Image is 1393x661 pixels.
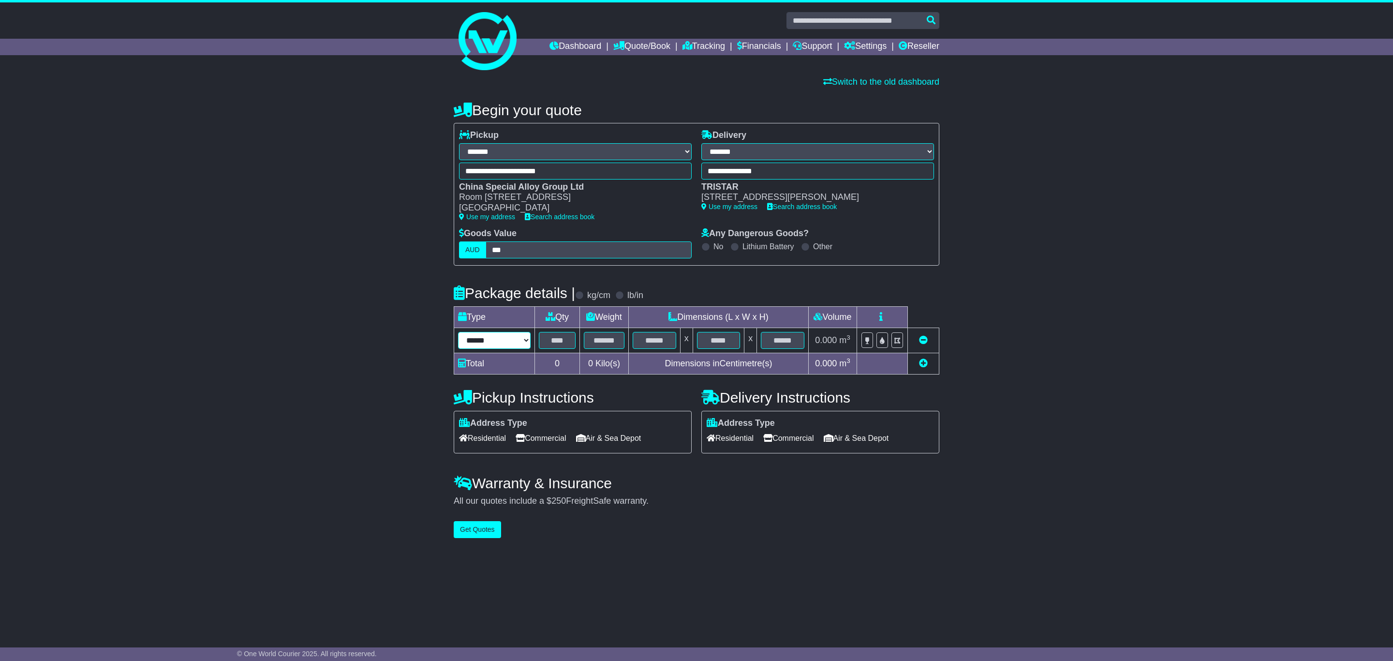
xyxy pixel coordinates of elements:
a: Use my address [701,203,757,210]
a: Switch to the old dashboard [823,77,939,87]
div: Room [STREET_ADDRESS] [459,192,682,203]
h4: Delivery Instructions [701,390,939,406]
a: Tracking [682,39,725,55]
div: All our quotes include a $ FreightSafe warranty. [454,496,939,507]
h4: Package details | [454,285,575,301]
span: Air & Sea Depot [576,431,641,446]
td: x [744,328,757,353]
sup: 3 [846,334,850,341]
a: Quote/Book [613,39,670,55]
td: Volume [808,306,857,328]
div: TRISTAR [701,182,924,193]
sup: 3 [846,357,850,364]
a: Remove this item [919,335,928,345]
button: Get Quotes [454,521,501,538]
label: Pickup [459,130,499,141]
span: m [839,335,850,345]
label: Lithium Battery [742,242,794,251]
span: m [839,359,850,368]
label: Goods Value [459,228,517,239]
div: [STREET_ADDRESS][PERSON_NAME] [701,192,924,203]
a: Reseller [899,39,939,55]
td: Weight [580,306,629,328]
td: Type [454,306,535,328]
td: Total [454,353,535,374]
h4: Pickup Instructions [454,390,692,406]
h4: Begin your quote [454,102,939,118]
td: x [680,328,693,353]
span: Commercial [516,431,566,446]
td: 0 [535,353,580,374]
label: lb/in [627,290,643,301]
span: 0.000 [815,335,837,345]
span: Residential [459,431,506,446]
div: China Special Alloy Group Ltd [459,182,682,193]
span: Residential [707,431,754,446]
td: Dimensions in Centimetre(s) [628,353,808,374]
span: Commercial [763,431,814,446]
td: Dimensions (L x W x H) [628,306,808,328]
label: Any Dangerous Goods? [701,228,809,239]
label: Address Type [459,418,527,429]
td: Qty [535,306,580,328]
a: Support [793,39,832,55]
div: [GEOGRAPHIC_DATA] [459,203,682,213]
label: kg/cm [587,290,610,301]
label: Other [813,242,832,251]
span: Air & Sea Depot [824,431,889,446]
span: 250 [551,496,566,506]
a: Dashboard [549,39,601,55]
a: Add new item [919,359,928,368]
td: Kilo(s) [580,353,629,374]
a: Settings [844,39,887,55]
span: © One World Courier 2025. All rights reserved. [237,650,377,658]
span: 0 [588,359,593,368]
label: Delivery [701,130,746,141]
a: Use my address [459,213,515,221]
a: Search address book [525,213,594,221]
label: AUD [459,241,486,258]
a: Search address book [767,203,837,210]
h4: Warranty & Insurance [454,475,939,491]
label: No [713,242,723,251]
a: Financials [737,39,781,55]
label: Address Type [707,418,775,429]
span: 0.000 [815,359,837,368]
